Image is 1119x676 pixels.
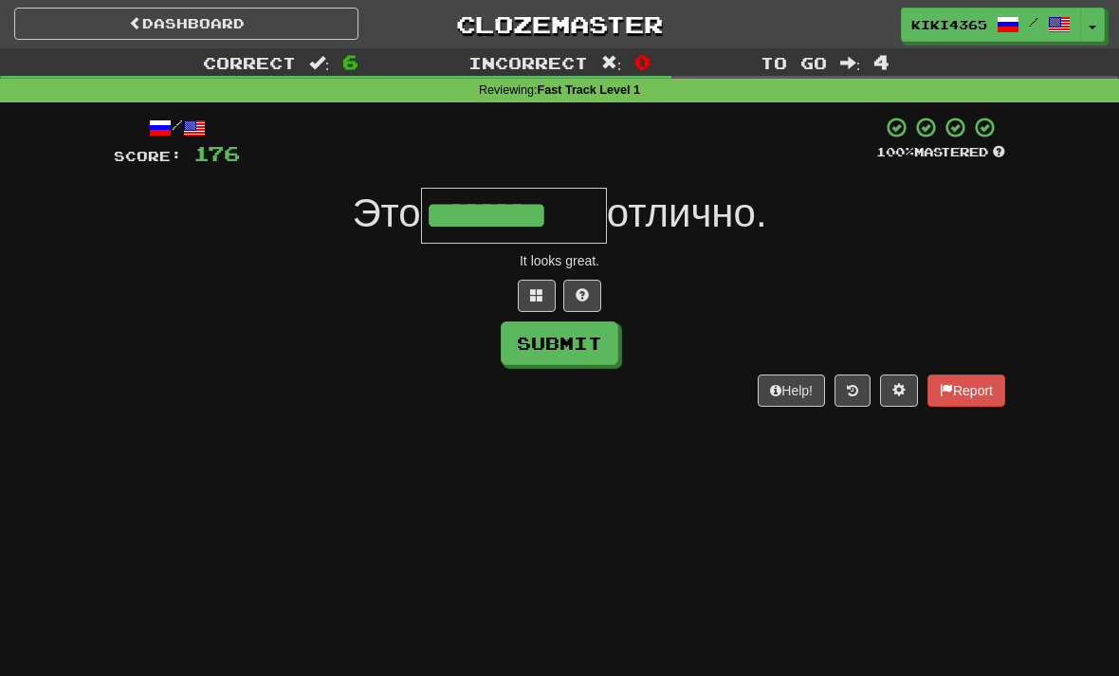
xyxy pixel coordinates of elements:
[840,55,861,71] span: :
[1029,15,1038,28] span: /
[114,116,240,139] div: /
[607,191,767,235] span: отлично.
[342,50,358,73] span: 6
[761,53,827,72] span: To go
[873,50,890,73] span: 4
[387,8,731,41] a: Clozemaster
[501,321,618,365] button: Submit
[927,375,1005,407] button: Report
[114,251,1005,270] div: It looks great.
[14,8,358,40] a: Dashboard
[901,8,1081,42] a: kiki4365 /
[309,55,330,71] span: :
[468,53,588,72] span: Incorrect
[876,144,914,159] span: 100 %
[538,83,641,97] strong: Fast Track Level 1
[193,141,240,165] span: 176
[518,280,556,312] button: Switch sentence to multiple choice alt+p
[911,16,987,33] span: kiki4365
[114,148,182,164] span: Score:
[835,375,871,407] button: Round history (alt+y)
[203,53,296,72] span: Correct
[876,144,1005,161] div: Mastered
[758,375,825,407] button: Help!
[601,55,622,71] span: :
[352,191,420,235] span: Это
[563,280,601,312] button: Single letter hint - you only get 1 per sentence and score half the points! alt+h
[634,50,651,73] span: 0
